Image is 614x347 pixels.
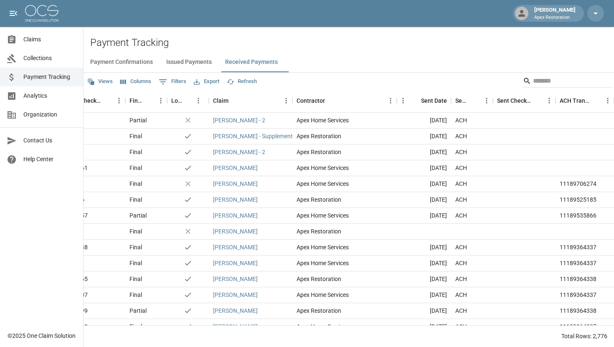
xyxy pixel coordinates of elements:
[129,259,142,267] div: Final
[297,89,325,112] div: Contractor
[409,95,421,106] button: Sort
[556,89,614,112] div: ACH Transaction #
[455,322,467,331] div: ACH
[129,132,142,140] div: Final
[397,287,451,303] div: [DATE]
[397,113,451,129] div: [DATE]
[292,303,397,319] div: Apex Restoration
[560,322,596,331] div: 11189364337
[561,332,607,340] div: Total Rows: 2,776
[129,243,142,251] div: Final
[23,110,76,119] span: Organization
[129,195,142,204] div: Final
[292,89,397,112] div: Contractor
[292,224,397,240] div: Apex Restoration
[455,211,467,220] div: ACH
[157,75,188,89] button: Show filters
[292,144,397,160] div: Apex Restoration
[213,306,258,315] a: [PERSON_NAME]
[560,306,596,315] div: 11189364338
[213,195,258,204] a: [PERSON_NAME]
[451,89,493,112] div: Sent Method
[218,52,284,72] button: Received Payments
[560,243,596,251] div: 11189364337
[397,144,451,160] div: [DATE]
[292,113,397,129] div: Apex Home Services
[455,195,467,204] div: ACH
[129,116,147,124] div: Partial
[50,89,125,112] div: Received Check Number
[213,259,258,267] a: [PERSON_NAME]
[101,95,113,106] button: Sort
[292,256,397,271] div: Apex Home Services
[397,208,451,224] div: [DATE]
[292,208,397,224] div: Apex Home Services
[531,95,543,106] button: Sort
[213,243,258,251] a: [PERSON_NAME]
[183,95,195,106] button: Sort
[213,180,258,188] a: [PERSON_NAME]
[129,291,142,299] div: Final
[213,116,265,124] a: [PERSON_NAME] - 2
[397,192,451,208] div: [DATE]
[213,211,258,220] a: [PERSON_NAME]
[280,94,292,107] button: Menu
[292,271,397,287] div: Apex Restoration
[455,243,467,251] div: ACH
[292,176,397,192] div: Apex Home Services
[397,303,451,319] div: [DATE]
[113,94,125,107] button: Menu
[129,227,142,236] div: Final
[455,275,467,283] div: ACH
[397,89,451,112] div: Sent Date
[192,75,221,88] button: Export
[590,95,601,106] button: Sort
[493,89,556,112] div: Sent Check Number
[23,155,76,164] span: Help Center
[397,240,451,256] div: [DATE]
[534,14,576,21] p: Apex Restoration
[455,132,467,140] div: ACH
[543,94,556,107] button: Menu
[125,89,167,112] div: Final/Partial
[292,319,397,335] div: Apex Home Services
[155,94,167,107] button: Menu
[5,5,22,22] button: open drawer
[213,164,258,172] a: [PERSON_NAME]
[129,180,142,188] div: Final
[171,89,183,112] div: Lockbox
[23,91,76,100] span: Analytics
[292,160,397,176] div: Apex Home Services
[292,192,397,208] div: Apex Restoration
[90,37,614,49] h2: Payment Tracking
[23,54,76,63] span: Collections
[455,306,467,315] div: ACH
[25,5,58,22] img: ocs-logo-white-transparent.png
[129,306,147,315] div: Partial
[23,35,76,44] span: Claims
[397,319,451,335] div: [DATE]
[397,94,409,107] button: Menu
[292,129,397,144] div: Apex Restoration
[523,74,612,89] div: Search
[397,176,451,192] div: [DATE]
[23,73,76,81] span: Payment Tracking
[560,180,596,188] div: 11189706274
[129,164,142,172] div: Final
[129,322,142,331] div: Final
[129,148,142,156] div: Final
[118,75,153,88] button: Select columns
[213,322,258,331] a: [PERSON_NAME]
[455,148,467,156] div: ACH
[85,75,115,88] button: Views
[213,132,297,140] a: [PERSON_NAME] - Supplemental
[384,94,397,107] button: Menu
[560,275,596,283] div: 11189364338
[213,89,228,112] div: Claim
[129,211,147,220] div: Partial
[455,116,467,124] div: ACH
[129,275,142,283] div: Final
[480,94,493,107] button: Menu
[397,256,451,271] div: [DATE]
[292,287,397,303] div: Apex Home Services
